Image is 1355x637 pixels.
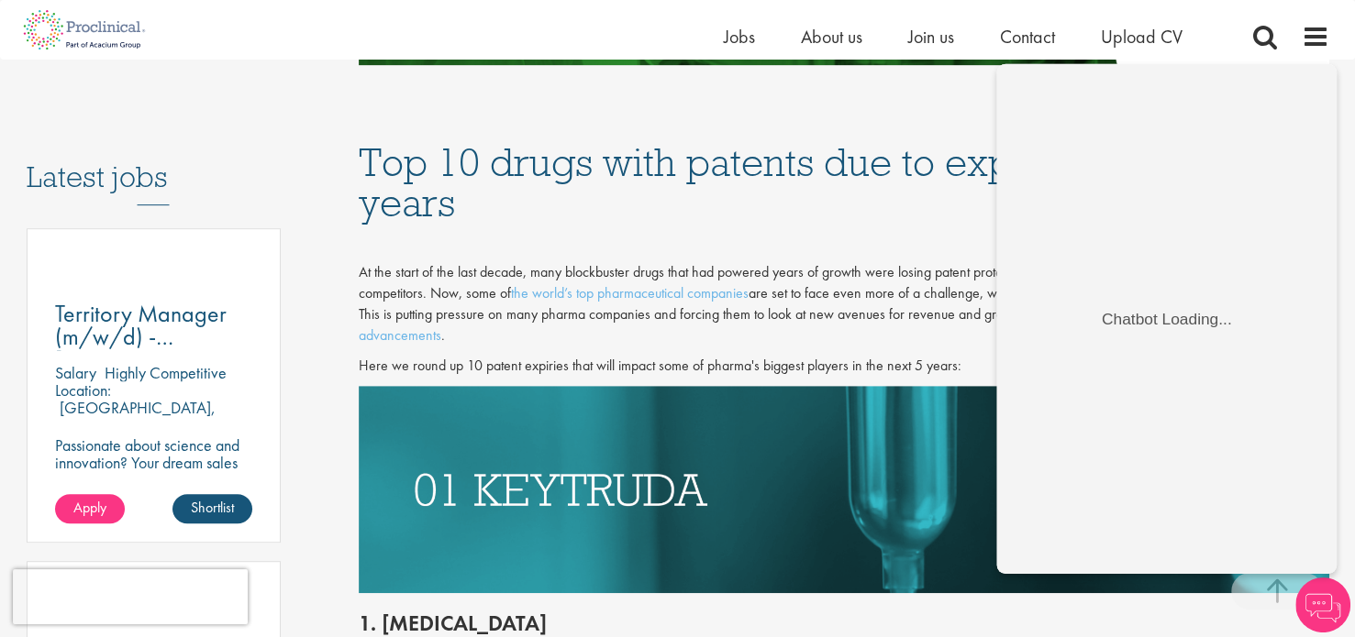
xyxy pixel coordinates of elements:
img: Chatbot [1295,577,1350,632]
span: Territory Manager (m/w/d) - [GEOGRAPHIC_DATA] [55,298,276,375]
a: Upload CV [1101,25,1183,49]
span: Apply [73,498,106,517]
span: Salary [55,362,96,383]
a: Shortlist [172,494,252,523]
a: Join us [908,25,954,49]
span: Location: [55,379,111,401]
a: the world’s top pharmaceutical companies [511,283,749,302]
a: Apply [55,494,125,523]
iframe: reCAPTCHA [13,569,248,624]
a: medical advancements [359,304,1305,345]
p: [GEOGRAPHIC_DATA], [GEOGRAPHIC_DATA] [55,397,216,435]
a: Contact [1000,25,1055,49]
a: About us [801,25,862,49]
h1: Top 10 drugs with patents due to expire in the next five years [359,142,1329,223]
p: Passionate about science and innovation? Your dream sales job as Territory Manager awaits! [55,436,253,506]
p: Highly Competitive [105,362,227,383]
h3: Latest jobs [27,115,282,205]
a: Jobs [724,25,755,49]
div: Chatbot Loading... [109,256,244,275]
h2: 1. [MEDICAL_DATA] [359,611,1329,635]
a: Territory Manager (m/w/d) - [GEOGRAPHIC_DATA] [55,302,253,348]
span: At the start of the last decade, many blockbuster drugs that had powered years of growth were los... [359,262,1323,345]
p: Here we round up 10 patent expiries that will impact some of pharma's biggest players in the next... [359,356,1329,377]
